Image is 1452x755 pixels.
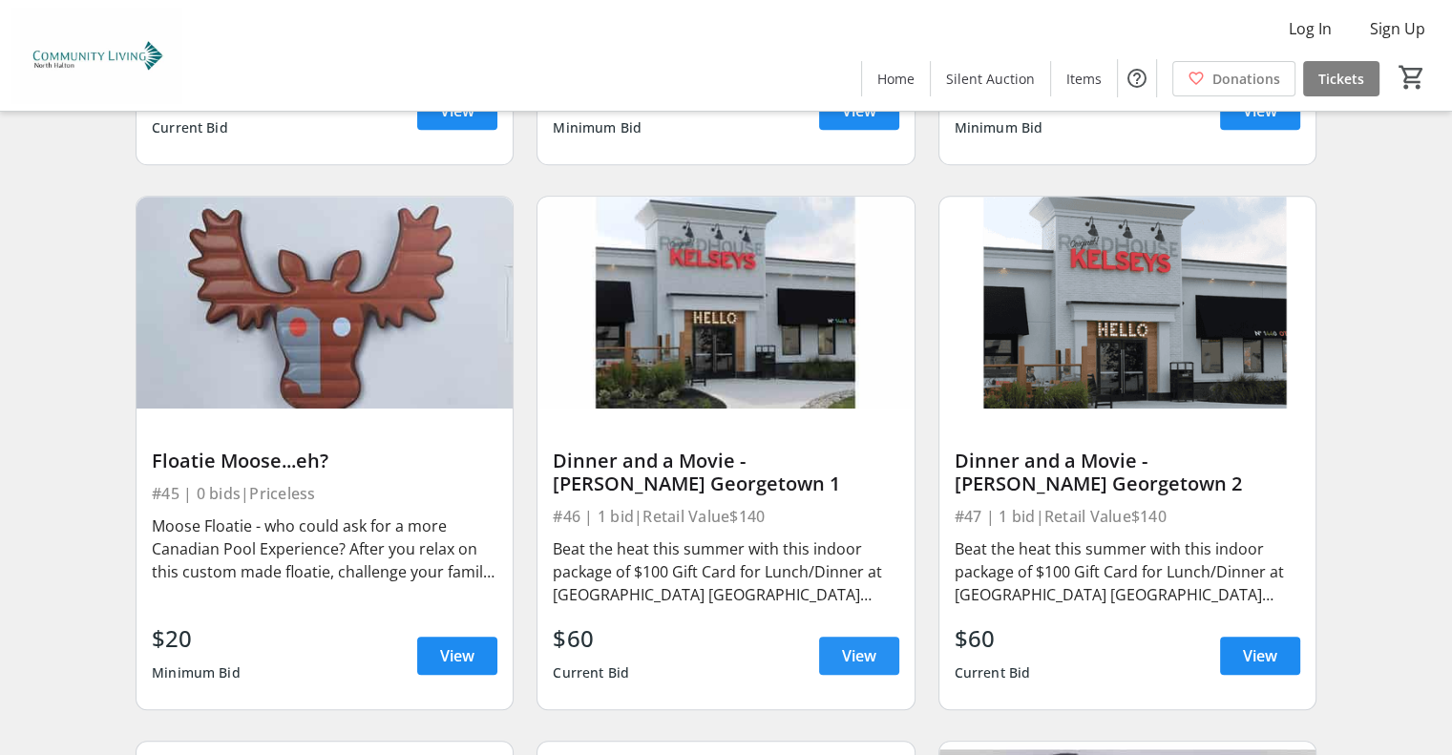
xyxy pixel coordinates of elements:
[11,8,181,103] img: Community Living North Halton's Logo
[1370,17,1425,40] span: Sign Up
[1051,61,1117,96] a: Items
[1220,92,1300,130] a: View
[1212,69,1280,89] span: Donations
[1066,69,1102,89] span: Items
[553,621,629,656] div: $60
[939,197,1315,409] img: Dinner and a Movie - Kelseys Georgetown 2
[1118,59,1156,97] button: Help
[152,480,497,507] div: #45 | 0 bids | Priceless
[955,450,1300,495] div: Dinner and a Movie - [PERSON_NAME] Georgetown 2
[417,637,497,675] a: View
[553,503,898,530] div: #46 | 1 bid | Retail Value $140
[1273,13,1347,44] button: Log In
[1355,13,1441,44] button: Sign Up
[152,111,228,145] div: Current Bid
[877,69,915,89] span: Home
[553,656,629,690] div: Current Bid
[955,656,1031,690] div: Current Bid
[1289,17,1332,40] span: Log In
[955,537,1300,606] div: Beat the heat this summer with this indoor package of $100 Gift Card for Lunch/Dinner at [GEOGRAP...
[1172,61,1295,96] a: Donations
[955,111,1043,145] div: Minimum Bid
[1243,644,1277,667] span: View
[931,61,1050,96] a: Silent Auction
[955,503,1300,530] div: #47 | 1 bid | Retail Value $140
[152,621,241,656] div: $20
[537,197,914,409] img: Dinner and a Movie - Kelseys Georgetown 1
[152,656,241,690] div: Minimum Bid
[862,61,930,96] a: Home
[417,92,497,130] a: View
[946,69,1035,89] span: Silent Auction
[137,197,513,409] img: Floatie Moose...eh?
[955,621,1031,656] div: $60
[553,450,898,495] div: Dinner and a Movie - [PERSON_NAME] Georgetown 1
[553,111,642,145] div: Minimum Bid
[1220,637,1300,675] a: View
[819,637,899,675] a: View
[152,514,497,583] div: Moose Floatie - who could ask for a more Canadian Pool Experience? After you relax on this custom...
[842,644,876,667] span: View
[1303,61,1379,96] a: Tickets
[819,92,899,130] a: View
[440,644,474,667] span: View
[152,450,497,472] div: Floatie Moose...eh?
[1395,60,1429,94] button: Cart
[1318,69,1364,89] span: Tickets
[553,537,898,606] div: Beat the heat this summer with this indoor package of $100 Gift Card for Lunch/Dinner at [GEOGRAP...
